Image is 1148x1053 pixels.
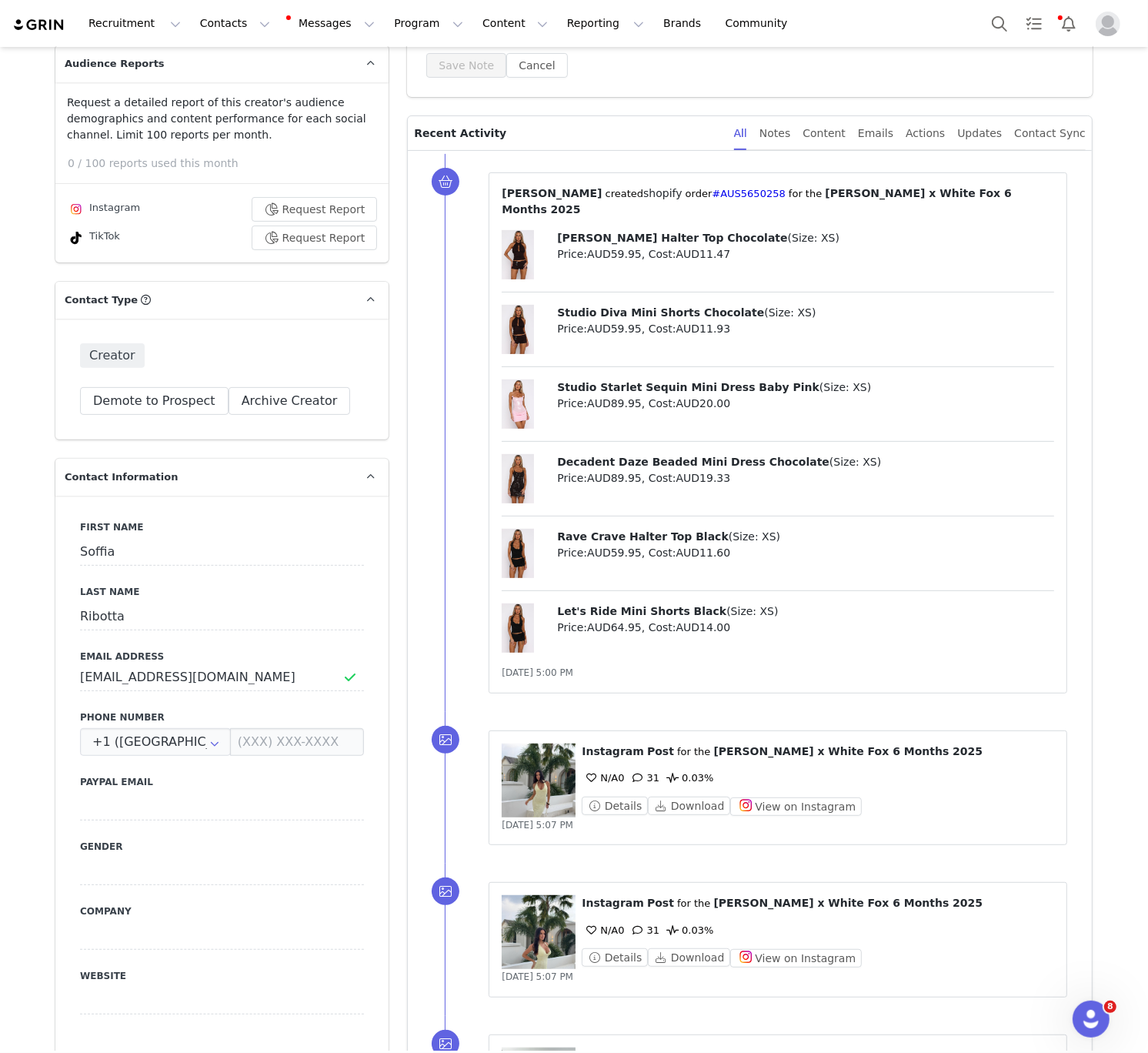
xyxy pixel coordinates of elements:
button: View on Instagram [730,797,862,816]
p: ( ) [557,529,1054,545]
span: 31 [629,924,660,936]
button: Messages [280,6,384,41]
span: [PERSON_NAME] x White Fox 6 Months 2025 [714,897,983,909]
button: Recruitment [79,6,190,41]
span: Size: XS [733,530,776,543]
span: Instagram [582,897,644,909]
div: All [734,116,747,151]
p: ⁨ ⁩ ⁨ ⁩ for the ⁨ ⁩ [582,895,1054,911]
a: View on Instagram [730,952,862,964]
a: Tasks [1017,6,1051,41]
button: Reporting [558,6,653,41]
span: Post [647,897,674,909]
span: AUD64.95 [587,621,642,633]
span: [PERSON_NAME] x White Fox 6 Months 2025 [502,187,1012,216]
button: View on Instagram [730,949,862,968]
span: 0.03% [663,772,713,784]
button: Details [582,948,648,967]
button: Program [385,6,472,41]
span: AUD59.95 [587,547,642,559]
iframe: Intercom live chat [1073,1001,1110,1038]
span: AUD11.60 [676,547,731,559]
span: 0.03% [663,924,713,936]
p: Price: , Cost: [557,470,1054,486]
p: Price: , Cost: [557,620,1054,636]
span: [DATE] 5:00 PM [502,667,573,678]
img: placeholder-profile.jpg [1096,12,1120,36]
input: (XXX) XXX-XXXX [230,728,364,756]
div: Emails [858,116,893,151]
a: #AUS5650258 [712,188,785,199]
label: Gender [80,840,364,854]
span: AUD89.95 [587,397,642,409]
p: Price: , Cost: [557,321,1054,337]
button: Profile [1086,12,1136,36]
span: Size: XS [769,306,812,319]
p: Price: , Cost: [557,246,1054,262]
body: Rich Text Area. Press ALT-0 for help. [12,12,632,29]
button: Notifications [1052,6,1086,41]
span: Contact Information [65,470,178,485]
span: [DATE] 5:07 PM [502,971,573,982]
span: N/A [582,772,618,784]
p: ( ) [557,379,1054,396]
div: United States [80,728,231,756]
span: AUD11.93 [676,323,731,335]
p: ⁨ ⁩ ⁨ ⁩ for the ⁨ ⁩ [582,744,1054,760]
span: Let's Ride Mini Shorts Black [557,605,726,617]
img: grin logo [12,18,66,32]
div: Updates [957,116,1002,151]
span: Studio Starlet Sequin Mini Dress Baby Pink [557,381,819,393]
label: Last Name [80,585,364,599]
span: [PERSON_NAME] x White Fox 6 Months 2025 [714,745,983,757]
span: Decadent Daze Beaded Mini Dress Chocolate [557,456,829,468]
img: instagram.svg [70,203,82,216]
a: View on Instagram [730,801,862,812]
button: Download [648,797,730,815]
button: Cancel [506,53,567,78]
a: Community [716,6,804,41]
span: [DATE] 5:07 PM [502,820,573,831]
span: [PERSON_NAME] Halter Top Chocolate [557,232,787,244]
button: Save Note [426,53,506,78]
div: TikTok [67,229,120,247]
p: ( ) [557,603,1054,620]
span: Studio Diva Mini Shorts Chocolate [557,306,764,319]
span: Creator [80,343,145,368]
p: Request a detailed report of this creator's audience demographics and content performance for eac... [67,95,377,143]
span: shopify [643,187,682,199]
span: Size: XS [833,456,876,468]
span: Size: XS [792,232,835,244]
span: N/A [582,924,618,936]
span: AUD59.95 [587,323,642,335]
span: [PERSON_NAME] [502,187,602,199]
span: Contact Type [65,292,138,308]
span: AUD19.33 [676,472,731,484]
p: ( ) [557,305,1054,321]
button: Content [473,6,557,41]
span: AUD11.47 [676,248,731,260]
button: Details [582,797,648,815]
span: Instagram [582,745,644,757]
p: Price: , Cost: [557,396,1054,412]
span: 0 [582,924,624,936]
button: Demote to Prospect [80,387,229,415]
div: Content [803,116,846,151]
span: AUD59.95 [587,248,642,260]
p: Price: , Cost: [557,545,1054,561]
div: Notes [759,116,790,151]
span: Rave Crave Halter Top Black [557,530,729,543]
div: Contact Sync [1014,116,1086,151]
a: Brands [654,6,715,41]
label: First Name [80,520,364,534]
label: Phone Number [80,710,364,724]
span: 0 [582,772,624,784]
span: AUD89.95 [587,472,642,484]
button: Request Report [252,197,378,222]
button: Request Report [252,226,378,250]
p: ( ) [557,230,1054,246]
p: ( ) [557,454,1054,470]
p: ⁨ ⁩ created⁨ ⁩⁨⁩ order⁨ ⁩ for the ⁨ ⁩ [502,186,1054,218]
input: Email Address [80,664,364,691]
